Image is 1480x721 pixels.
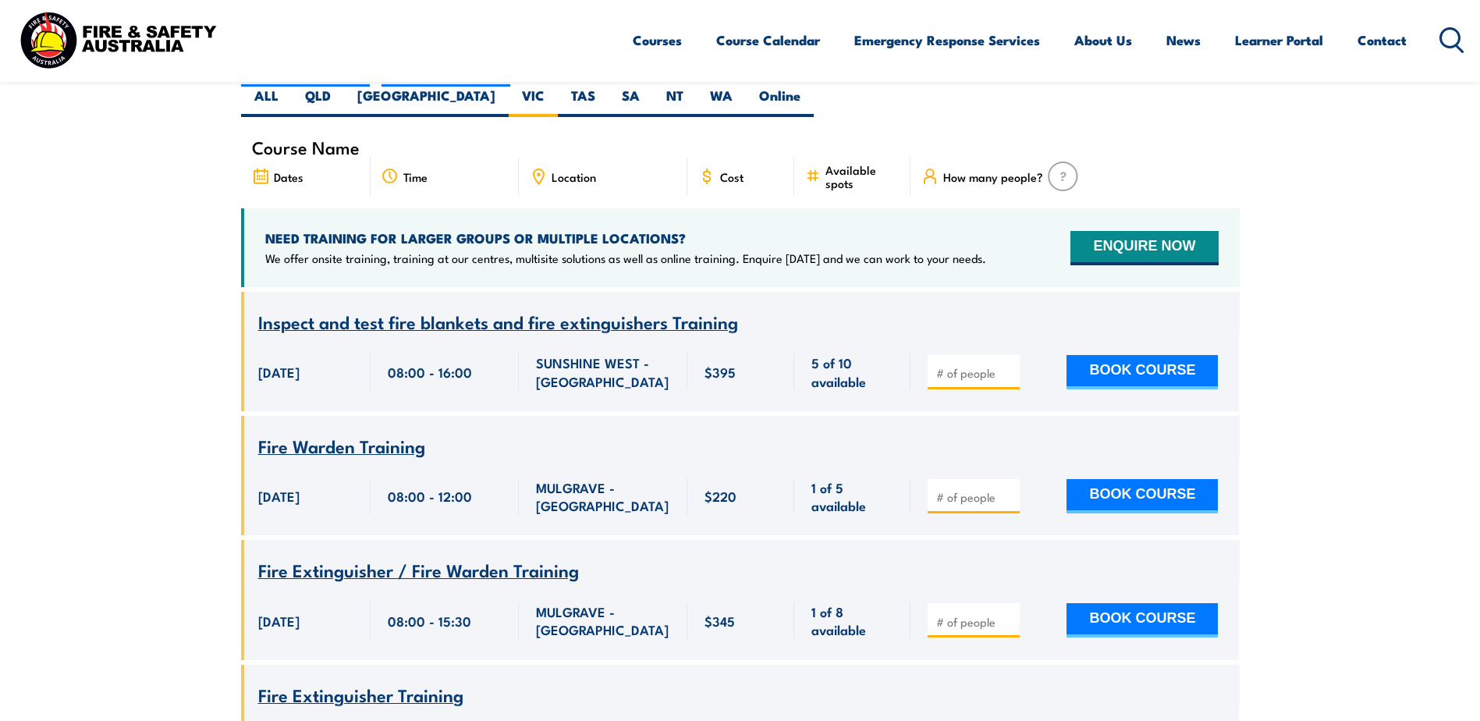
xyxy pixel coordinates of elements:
[536,478,670,515] span: MULGRAVE - [GEOGRAPHIC_DATA]
[258,432,425,459] span: Fire Warden Training
[274,170,303,183] span: Dates
[1067,355,1218,389] button: BOOK COURSE
[265,250,986,266] p: We offer onsite training, training at our centres, multisite solutions as well as online training...
[705,363,736,381] span: $395
[388,612,471,630] span: 08:00 - 15:30
[1235,20,1323,61] a: Learner Portal
[258,487,300,505] span: [DATE]
[633,20,682,61] a: Courses
[746,87,814,117] label: Online
[558,87,609,117] label: TAS
[258,686,463,705] a: Fire Extinguisher Training
[720,170,744,183] span: Cost
[1358,20,1407,61] a: Contact
[536,353,670,390] span: SUNSHINE WEST - [GEOGRAPHIC_DATA]
[811,353,893,390] span: 5 of 10 available
[1070,231,1218,265] button: ENQUIRE NOW
[258,437,425,456] a: Fire Warden Training
[388,487,472,505] span: 08:00 - 12:00
[265,229,986,247] h4: NEED TRAINING FOR LARGER GROUPS OR MULTIPLE LOCATIONS?
[292,87,344,117] label: QLD
[653,87,697,117] label: NT
[943,170,1043,183] span: How many people?
[811,602,893,639] span: 1 of 8 available
[258,612,300,630] span: [DATE]
[854,20,1040,61] a: Emergency Response Services
[1067,603,1218,638] button: BOOK COURSE
[536,602,670,639] span: MULGRAVE - [GEOGRAPHIC_DATA]
[1166,20,1201,61] a: News
[811,478,893,515] span: 1 of 5 available
[552,170,596,183] span: Location
[697,87,746,117] label: WA
[936,365,1014,381] input: # of people
[258,556,579,583] span: Fire Extinguisher / Fire Warden Training
[252,140,360,154] span: Course Name
[705,487,736,505] span: $220
[1074,20,1132,61] a: About Us
[936,614,1014,630] input: # of people
[344,87,509,117] label: [GEOGRAPHIC_DATA]
[705,612,735,630] span: $345
[1067,479,1218,513] button: BOOK COURSE
[241,87,292,117] label: ALL
[509,87,558,117] label: VIC
[388,363,472,381] span: 08:00 - 16:00
[403,170,428,183] span: Time
[258,363,300,381] span: [DATE]
[716,20,820,61] a: Course Calendar
[936,489,1014,505] input: # of people
[258,681,463,708] span: Fire Extinguisher Training
[258,313,738,332] a: Inspect and test fire blankets and fire extinguishers Training
[825,163,900,190] span: Available spots
[609,87,653,117] label: SA
[258,308,738,335] span: Inspect and test fire blankets and fire extinguishers Training
[258,561,579,581] a: Fire Extinguisher / Fire Warden Training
